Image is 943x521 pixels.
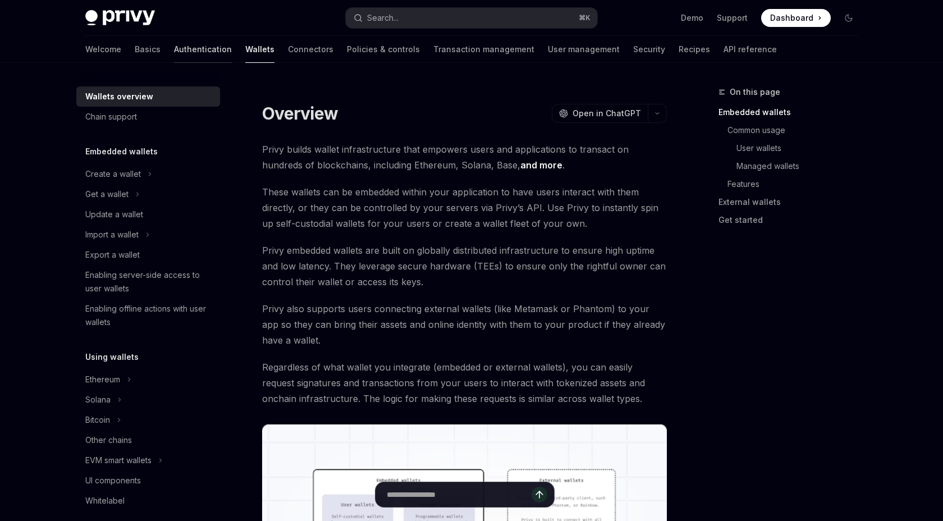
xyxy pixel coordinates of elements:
div: Create a wallet [85,167,141,181]
a: Basics [135,36,161,63]
a: Authentication [174,36,232,63]
a: Connectors [288,36,333,63]
span: On this page [730,85,780,99]
span: Dashboard [770,12,813,24]
a: Security [633,36,665,63]
a: Transaction management [433,36,534,63]
a: Managed wallets [718,157,867,175]
a: Embedded wallets [718,103,867,121]
a: Wallets overview [76,86,220,107]
img: dark logo [85,10,155,26]
input: Ask a question... [387,482,532,507]
a: Wallets [245,36,274,63]
div: Enabling server-side access to user wallets [85,268,213,295]
a: Support [717,12,748,24]
a: Common usage [718,121,867,139]
span: Privy also supports users connecting external wallets (like Metamask or Phantom) to your app so t... [262,301,667,348]
a: API reference [724,36,777,63]
a: Update a wallet [76,204,220,225]
span: Regardless of what wallet you integrate (embedded or external wallets), you can easily request si... [262,359,667,406]
div: Solana [85,393,111,406]
span: ⌘ K [579,13,590,22]
div: Bitcoin [85,413,110,427]
a: Demo [681,12,703,24]
div: Chain support [85,110,137,124]
a: User management [548,36,620,63]
h1: Overview [262,103,338,124]
button: Open search [346,8,597,28]
div: Whitelabel [85,494,125,508]
button: Toggle Import a wallet section [76,225,220,245]
a: and more [520,159,562,171]
span: Privy embedded wallets are built on globally distributed infrastructure to ensure high uptime and... [262,243,667,290]
a: Other chains [76,430,220,450]
div: EVM smart wallets [85,454,152,467]
button: Open in ChatGPT [552,104,648,123]
a: Enabling server-side access to user wallets [76,265,220,299]
button: Toggle Solana section [76,390,220,410]
a: Recipes [679,36,710,63]
a: Features [718,175,867,193]
span: These wallets can be embedded within your application to have users interact with them directly, ... [262,184,667,231]
button: Toggle Ethereum section [76,369,220,390]
div: UI components [85,474,141,487]
a: UI components [76,470,220,491]
div: Enabling offline actions with user wallets [85,302,213,329]
div: Search... [367,11,399,25]
a: Dashboard [761,9,831,27]
span: Privy builds wallet infrastructure that empowers users and applications to transact on hundreds o... [262,141,667,173]
a: Enabling offline actions with user wallets [76,299,220,332]
button: Toggle Bitcoin section [76,410,220,430]
a: Welcome [85,36,121,63]
a: Policies & controls [347,36,420,63]
div: Ethereum [85,373,120,386]
button: Toggle dark mode [840,9,858,27]
a: External wallets [718,193,867,211]
span: Open in ChatGPT [573,108,641,119]
button: Send message [532,487,547,502]
button: Toggle Create a wallet section [76,164,220,184]
div: Import a wallet [85,228,139,241]
button: Toggle Get a wallet section [76,184,220,204]
button: Toggle EVM smart wallets section [76,450,220,470]
a: User wallets [718,139,867,157]
h5: Using wallets [85,350,139,364]
div: Wallets overview [85,90,153,103]
div: Export a wallet [85,248,140,262]
a: Export a wallet [76,245,220,265]
div: Get a wallet [85,188,129,201]
a: Whitelabel [76,491,220,511]
a: Get started [718,211,867,229]
div: Update a wallet [85,208,143,221]
h5: Embedded wallets [85,145,158,158]
a: Chain support [76,107,220,127]
div: Other chains [85,433,132,447]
